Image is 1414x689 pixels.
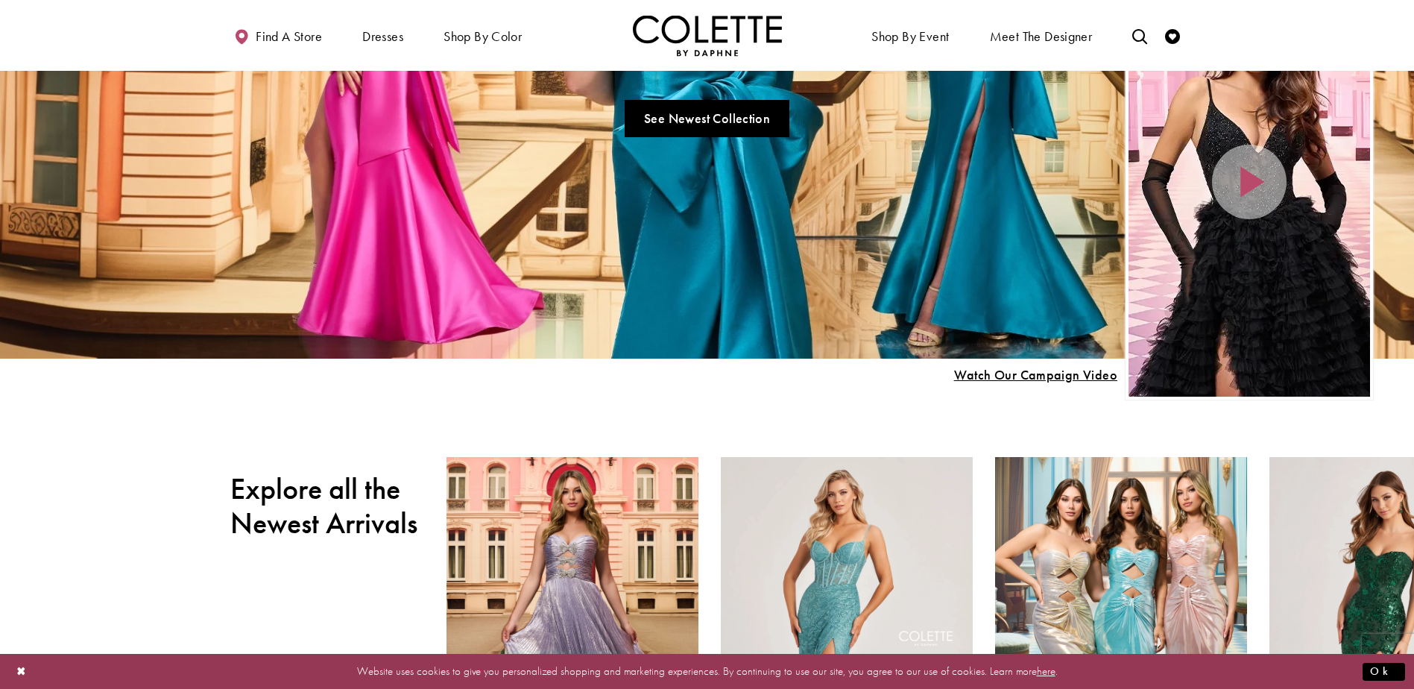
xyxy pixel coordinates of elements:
span: Dresses [359,15,407,56]
ul: Slider Links [438,94,977,143]
a: Visit Home Page [633,15,782,56]
button: Close Dialog [9,658,34,685]
button: Submit Dialog [1363,662,1405,681]
a: Check Wishlist [1161,15,1184,56]
span: Meet the designer [990,29,1093,44]
h2: Explore all the Newest Arrivals [230,472,424,541]
p: Website uses cookies to give you personalized shopping and marketing experiences. By continuing t... [107,661,1307,682]
a: here [1037,664,1055,679]
span: Shop By Event [871,29,949,44]
span: Shop By Event [868,15,953,56]
a: Find a store [230,15,326,56]
span: Dresses [362,29,403,44]
span: Find a store [256,29,322,44]
span: Shop by color [444,29,522,44]
a: Meet the designer [986,15,1096,56]
span: Shop by color [440,15,525,56]
a: See Newest Collection A Chique Escape All New Styles For Spring 2025 [625,100,790,137]
span: Play Slide #15 Video [953,368,1117,383]
img: Colette by Daphne [633,15,782,56]
a: Toggle search [1129,15,1151,56]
